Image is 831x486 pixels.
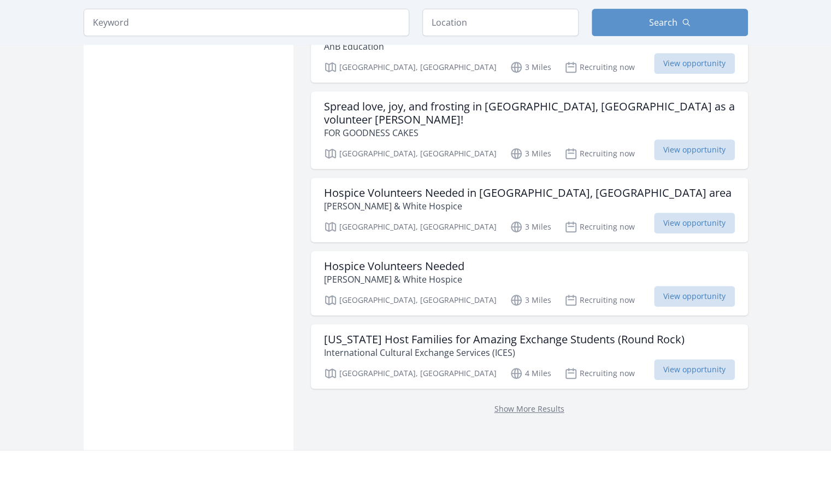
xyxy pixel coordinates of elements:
p: [PERSON_NAME] & White Hospice [324,200,732,213]
input: Location [422,9,579,36]
p: Recruiting now [564,367,635,380]
p: 3 Miles [510,147,551,160]
p: [GEOGRAPHIC_DATA], [GEOGRAPHIC_DATA] [324,61,497,74]
p: [GEOGRAPHIC_DATA], [GEOGRAPHIC_DATA] [324,294,497,307]
span: View opportunity [654,359,735,380]
p: AnB Education [324,40,565,53]
a: Hospice Volunteers Needed in [GEOGRAPHIC_DATA], [GEOGRAPHIC_DATA] area [PERSON_NAME] & White Hosp... [311,178,748,242]
span: View opportunity [654,286,735,307]
p: FOR GOODNESS CAKES [324,126,735,139]
p: [PERSON_NAME] & White Hospice [324,273,464,286]
button: Search [592,9,748,36]
p: 4 Miles [510,367,551,380]
span: View opportunity [654,53,735,74]
p: 3 Miles [510,61,551,74]
p: Recruiting now [564,61,635,74]
a: [US_STATE] Host Families for Amazing Exchange Students (Round Rock) International Cultural Exchan... [311,324,748,389]
p: 3 Miles [510,294,551,307]
h3: Hospice Volunteers Needed in [GEOGRAPHIC_DATA], [GEOGRAPHIC_DATA] area [324,186,732,200]
a: Spread love, joy, and frosting in [GEOGRAPHIC_DATA], [GEOGRAPHIC_DATA] as a volunteer [PERSON_NAM... [311,91,748,169]
input: Keyword [84,9,409,36]
p: [GEOGRAPHIC_DATA], [GEOGRAPHIC_DATA] [324,147,497,160]
span: View opportunity [654,139,735,160]
p: Recruiting now [564,220,635,233]
p: Recruiting now [564,147,635,160]
h3: [US_STATE] Host Families for Amazing Exchange Students (Round Rock) [324,333,685,346]
h3: Spread love, joy, and frosting in [GEOGRAPHIC_DATA], [GEOGRAPHIC_DATA] as a volunteer [PERSON_NAME]! [324,100,735,126]
p: International Cultural Exchange Services (ICES) [324,346,685,359]
h3: Hospice Volunteers Needed [324,260,464,273]
a: Hospice Volunteers Needed [PERSON_NAME] & White Hospice [GEOGRAPHIC_DATA], [GEOGRAPHIC_DATA] 3 Mi... [311,251,748,315]
p: Recruiting now [564,294,635,307]
a: Become a Host Family for an Exchange Student! AnB Education [GEOGRAPHIC_DATA], [GEOGRAPHIC_DATA] ... [311,18,748,83]
span: Search [649,16,677,29]
p: [GEOGRAPHIC_DATA], [GEOGRAPHIC_DATA] [324,220,497,233]
span: View opportunity [654,213,735,233]
a: Show More Results [494,403,564,414]
p: 3 Miles [510,220,551,233]
p: [GEOGRAPHIC_DATA], [GEOGRAPHIC_DATA] [324,367,497,380]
